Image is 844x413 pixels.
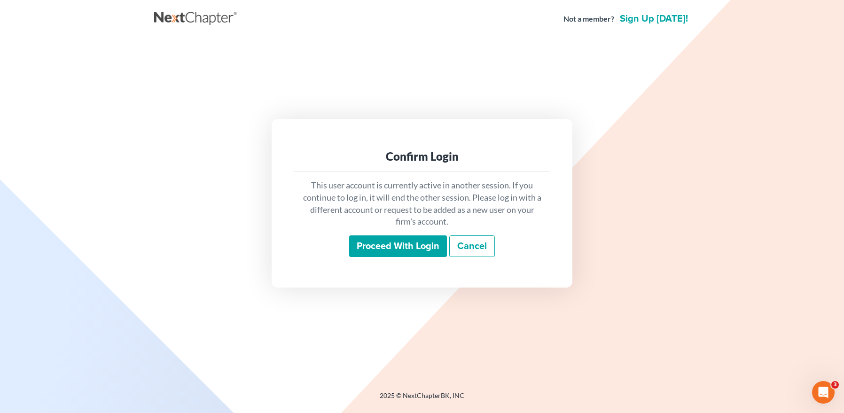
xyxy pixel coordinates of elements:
strong: Not a member? [563,14,614,24]
a: Cancel [449,235,495,257]
div: 2025 © NextChapterBK, INC [154,391,690,408]
div: Confirm Login [302,149,542,164]
span: 3 [831,381,839,389]
p: This user account is currently active in another session. If you continue to log in, it will end ... [302,179,542,228]
iframe: Intercom live chat [812,381,835,404]
a: Sign up [DATE]! [618,14,690,23]
input: Proceed with login [349,235,447,257]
